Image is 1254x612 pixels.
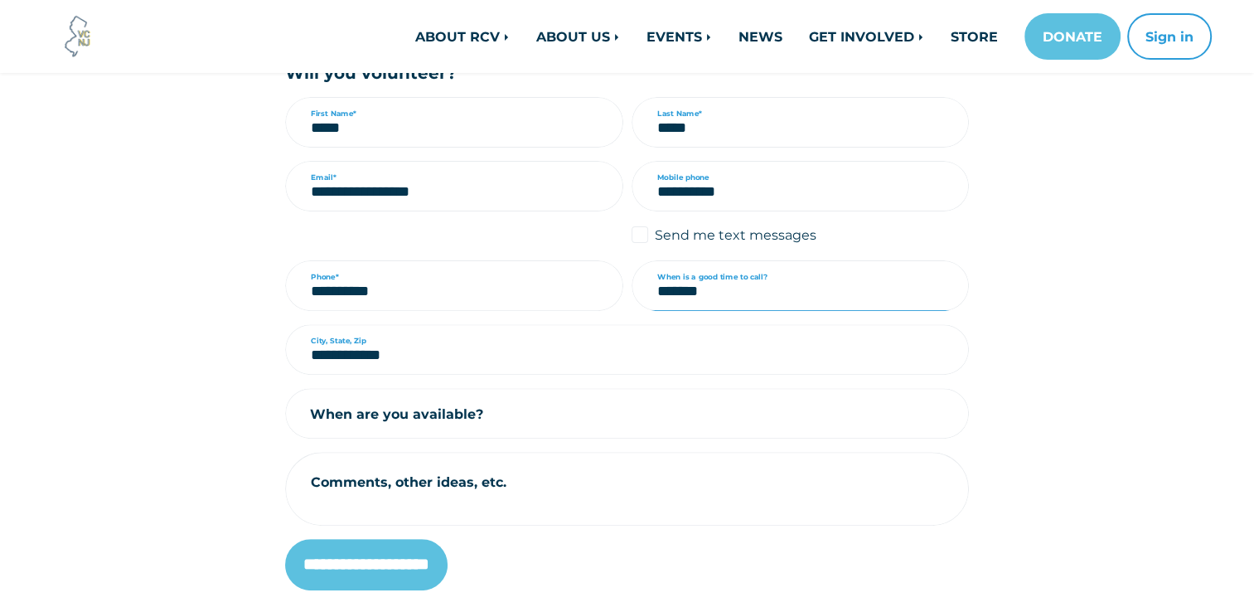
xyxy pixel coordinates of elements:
nav: Main navigation [273,13,1212,60]
label: Send me text messages [655,225,816,245]
a: EVENTS [633,20,725,53]
a: ABOUT US [523,20,633,53]
a: ABOUT RCV [402,20,523,53]
a: NEWS [725,20,796,53]
a: GET INVOLVED [796,20,937,53]
a: DONATE [1024,13,1121,60]
button: Sign in or sign up [1127,13,1212,60]
img: Voter Choice NJ [56,14,100,59]
a: STORE [937,20,1011,53]
h5: Will you volunteer? [285,64,969,84]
